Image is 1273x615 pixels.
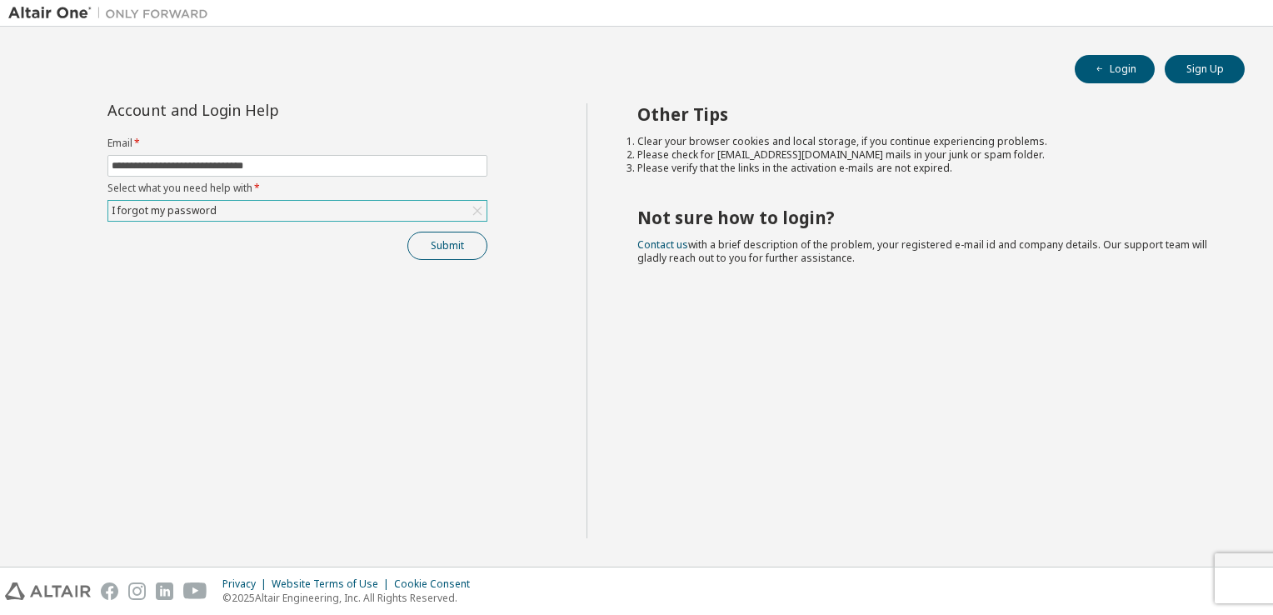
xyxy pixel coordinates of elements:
[1075,55,1155,83] button: Login
[637,162,1216,175] li: Please verify that the links in the activation e-mails are not expired.
[107,103,412,117] div: Account and Login Help
[637,148,1216,162] li: Please check for [EMAIL_ADDRESS][DOMAIN_NAME] mails in your junk or spam folder.
[108,201,487,221] div: I forgot my password
[5,582,91,600] img: altair_logo.svg
[156,582,173,600] img: linkedin.svg
[637,207,1216,228] h2: Not sure how to login?
[394,577,480,591] div: Cookie Consent
[107,137,487,150] label: Email
[128,582,146,600] img: instagram.svg
[407,232,487,260] button: Submit
[637,237,1207,265] span: with a brief description of the problem, your registered e-mail id and company details. Our suppo...
[183,582,207,600] img: youtube.svg
[8,5,217,22] img: Altair One
[637,237,688,252] a: Contact us
[222,577,272,591] div: Privacy
[1165,55,1245,83] button: Sign Up
[222,591,480,605] p: © 2025 Altair Engineering, Inc. All Rights Reserved.
[637,135,1216,148] li: Clear your browser cookies and local storage, if you continue experiencing problems.
[107,182,487,195] label: Select what you need help with
[637,103,1216,125] h2: Other Tips
[272,577,394,591] div: Website Terms of Use
[109,202,219,220] div: I forgot my password
[101,582,118,600] img: facebook.svg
